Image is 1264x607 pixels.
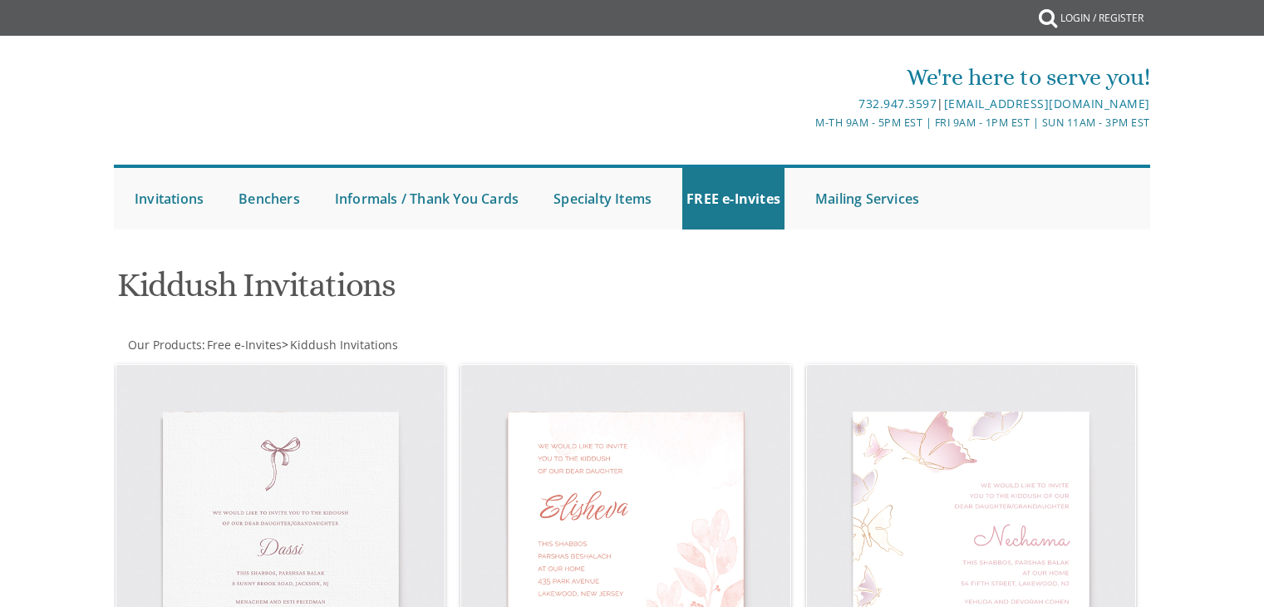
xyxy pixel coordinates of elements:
h1: Kiddush Invitations [117,267,795,316]
a: Kiddush Invitations [288,337,398,353]
span: Free e-Invites [207,337,282,353]
div: : [114,337,632,353]
a: FREE e-Invites [682,168,784,229]
div: M-Th 9am - 5pm EST | Fri 9am - 1pm EST | Sun 11am - 3pm EST [460,114,1150,131]
a: Mailing Services [811,168,923,229]
a: Invitations [130,168,208,229]
div: | [460,94,1150,114]
a: [EMAIL_ADDRESS][DOMAIN_NAME] [944,96,1150,111]
a: Specialty Items [549,168,656,229]
div: We're here to serve you! [460,61,1150,94]
span: Kiddush Invitations [290,337,398,353]
a: Benchers [234,168,304,229]
a: Informals / Thank You Cards [331,168,523,229]
a: Our Products [126,337,202,353]
span: > [282,337,398,353]
a: Free e-Invites [205,337,282,353]
a: 732.947.3597 [858,96,937,111]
